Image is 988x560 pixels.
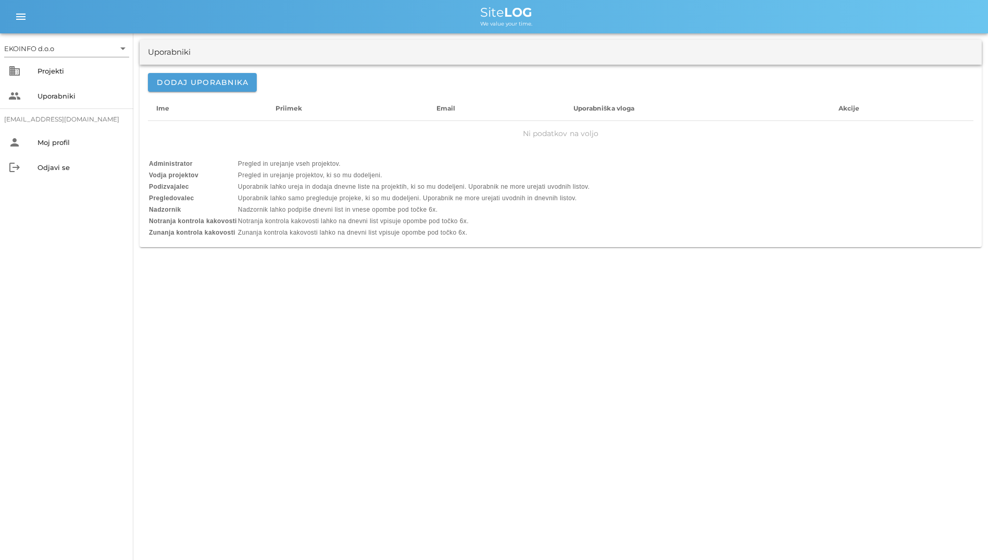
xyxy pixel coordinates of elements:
[4,44,54,53] div: EKOINFO d.o.o
[149,183,189,190] b: Podizvajalec
[436,104,456,112] span: Email
[149,194,194,202] b: Pregledovalec
[238,204,590,215] td: Nadzornik lahko podpiše dnevni list in vnese opombe pod točke 6x.
[276,104,303,112] span: Priimek
[37,163,125,172] div: Odjavi se
[238,181,590,192] td: Uporabnik lahko ureja in dodaja dnevne liste na projektih, ki so mu dodeljeni. Uporabnik ne more ...
[8,136,21,149] i: person
[238,159,590,169] td: Pregled in urejanje vseh projektov.
[37,92,125,100] div: Uporabniki
[149,172,198,179] b: Vodja projektov
[15,10,27,23] i: menu
[148,73,257,92] button: Dodaj uporabnika
[149,206,181,213] b: Nadzornik
[238,170,590,180] td: Pregled in urejanje projektov, ki so mu dodeljeni.
[117,42,129,55] i: arrow_drop_down
[238,216,590,226] td: Notranja kontrola kakovosti lahko na dnevni list vpisuje opombe pod točko 6x.
[37,67,125,75] div: Projekti
[4,40,129,57] div: EKOINFO d.o.o
[148,121,973,146] td: Ni podatkov na voljo
[428,96,565,121] th: Email: Ni razvrščeno. Aktivirajte za naraščajoče razvrščanje.
[839,104,860,112] span: Akcije
[148,96,267,121] th: Ime: Ni razvrščeno. Aktivirajte za naraščajoče razvrščanje.
[238,227,590,238] td: Zunanja kontrola kakovosti lahko na dnevni list vpisuje opombe pod točko 6x.
[565,96,830,121] th: Uporabniška vloga: Ni razvrščeno. Aktivirajte za naraščajoče razvrščanje.
[149,160,193,167] b: Administrator
[149,229,235,236] b: Zunanja kontrola kakovosti
[156,78,248,87] span: Dodaj uporabnika
[8,161,21,174] i: logout
[504,5,532,20] b: LOG
[8,90,21,102] i: people
[37,138,125,147] div: Moj profil
[149,217,237,225] b: Notranja kontrola kakovosti
[480,5,532,20] span: Site
[238,193,590,203] td: Uporabnik lahko samo pregleduje projeke, ki so mu dodeljeni. Uporabnik ne more urejati uvodnih in...
[480,20,532,27] span: We value your time.
[156,104,169,112] span: Ime
[573,104,634,112] span: Uporabniška vloga
[8,65,21,77] i: business
[267,96,428,121] th: Priimek: Ni razvrščeno. Aktivirajte za naraščajoče razvrščanje.
[148,46,191,58] div: Uporabniki
[830,96,973,121] th: Akcije: Ni razvrščeno. Aktivirajte za naraščajoče razvrščanje.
